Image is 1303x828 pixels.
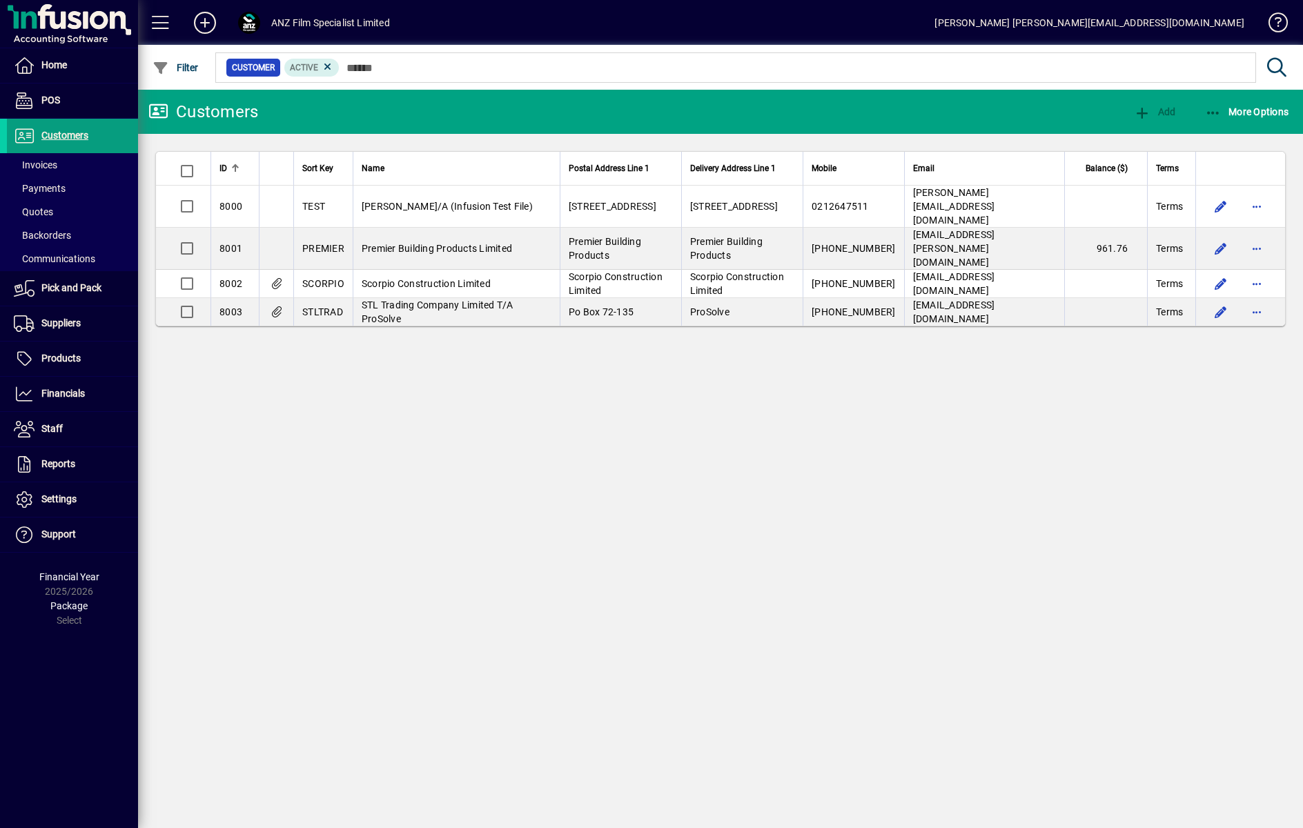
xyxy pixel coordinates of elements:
[569,271,663,296] span: Scorpio Construction Limited
[1210,301,1232,323] button: Edit
[14,206,53,217] span: Quotes
[50,600,88,611] span: Package
[812,306,896,317] span: [PHONE_NUMBER]
[569,236,641,261] span: Premier Building Products
[7,517,138,552] a: Support
[41,529,76,540] span: Support
[1064,228,1147,270] td: 961.76
[934,12,1244,34] div: [PERSON_NAME] [PERSON_NAME][EMAIL_ADDRESS][DOMAIN_NAME]
[1202,99,1293,124] button: More Options
[690,306,729,317] span: ProSolve
[290,63,318,72] span: Active
[7,177,138,200] a: Payments
[362,161,384,176] span: Name
[302,201,325,212] span: TEST
[7,200,138,224] a: Quotes
[232,61,275,75] span: Customer
[219,306,242,317] span: 8003
[7,482,138,517] a: Settings
[1258,3,1286,48] a: Knowledge Base
[1073,161,1140,176] div: Balance ($)
[569,306,634,317] span: Po Box 72-135
[690,271,784,296] span: Scorpio Construction Limited
[1156,305,1183,319] span: Terms
[14,159,57,170] span: Invoices
[7,412,138,446] a: Staff
[7,447,138,482] a: Reports
[1246,301,1268,323] button: More options
[302,278,344,289] span: SCORPIO
[1134,106,1175,117] span: Add
[7,271,138,306] a: Pick and Pack
[7,377,138,411] a: Financials
[569,161,649,176] span: Postal Address Line 1
[812,201,869,212] span: 0212647511
[41,423,63,434] span: Staff
[690,161,776,176] span: Delivery Address Line 1
[41,95,60,106] span: POS
[14,230,71,241] span: Backorders
[41,59,67,70] span: Home
[41,282,101,293] span: Pick and Pack
[41,353,81,364] span: Products
[148,101,258,123] div: Customers
[1156,241,1183,255] span: Terms
[7,153,138,177] a: Invoices
[812,278,896,289] span: [PHONE_NUMBER]
[183,10,227,35] button: Add
[1246,195,1268,217] button: More options
[913,161,1056,176] div: Email
[41,130,88,141] span: Customers
[219,201,242,212] span: 8000
[219,243,242,254] span: 8001
[284,59,340,77] mat-chip: Activation Status: Active
[227,10,271,35] button: Profile
[7,306,138,341] a: Suppliers
[302,243,344,254] span: PREMIER
[362,278,491,289] span: Scorpio Construction Limited
[153,62,199,73] span: Filter
[362,161,551,176] div: Name
[913,187,995,226] span: [PERSON_NAME][EMAIL_ADDRESS][DOMAIN_NAME]
[219,278,242,289] span: 8002
[7,83,138,118] a: POS
[812,161,896,176] div: Mobile
[271,12,390,34] div: ANZ Film Specialist Limited
[690,201,778,212] span: [STREET_ADDRESS]
[7,247,138,270] a: Communications
[913,299,995,324] span: [EMAIL_ADDRESS][DOMAIN_NAME]
[41,458,75,469] span: Reports
[302,161,333,176] span: Sort Key
[14,183,66,194] span: Payments
[1210,273,1232,295] button: Edit
[690,236,763,261] span: Premier Building Products
[41,493,77,504] span: Settings
[7,342,138,376] a: Products
[812,243,896,254] span: [PHONE_NUMBER]
[302,306,343,317] span: STLTRAD
[913,161,934,176] span: Email
[1210,237,1232,259] button: Edit
[1246,273,1268,295] button: More options
[1246,237,1268,259] button: More options
[913,229,995,268] span: [EMAIL_ADDRESS][PERSON_NAME][DOMAIN_NAME]
[1130,99,1179,124] button: Add
[149,55,202,80] button: Filter
[1086,161,1128,176] span: Balance ($)
[812,161,836,176] span: Mobile
[1156,161,1179,176] span: Terms
[219,161,227,176] span: ID
[1210,195,1232,217] button: Edit
[913,271,995,296] span: [EMAIL_ADDRESS][DOMAIN_NAME]
[39,571,99,582] span: Financial Year
[219,161,251,176] div: ID
[7,48,138,83] a: Home
[362,201,533,212] span: [PERSON_NAME]/A (Infusion Test File)
[362,243,512,254] span: Premier Building Products Limited
[362,299,513,324] span: STL Trading Company Limited T/A ProSolve
[41,317,81,328] span: Suppliers
[41,388,85,399] span: Financials
[1156,277,1183,290] span: Terms
[1156,199,1183,213] span: Terms
[7,224,138,247] a: Backorders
